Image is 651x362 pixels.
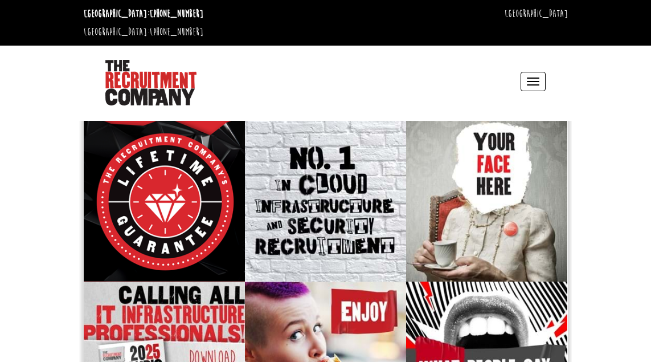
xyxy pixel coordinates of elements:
[505,7,568,20] a: [GEOGRAPHIC_DATA]
[81,5,206,23] li: [GEOGRAPHIC_DATA]:
[105,60,196,105] img: The Recruitment Company
[81,23,206,41] li: [GEOGRAPHIC_DATA]:
[150,26,203,38] a: [PHONE_NUMBER]
[150,7,203,20] a: [PHONE_NUMBER]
